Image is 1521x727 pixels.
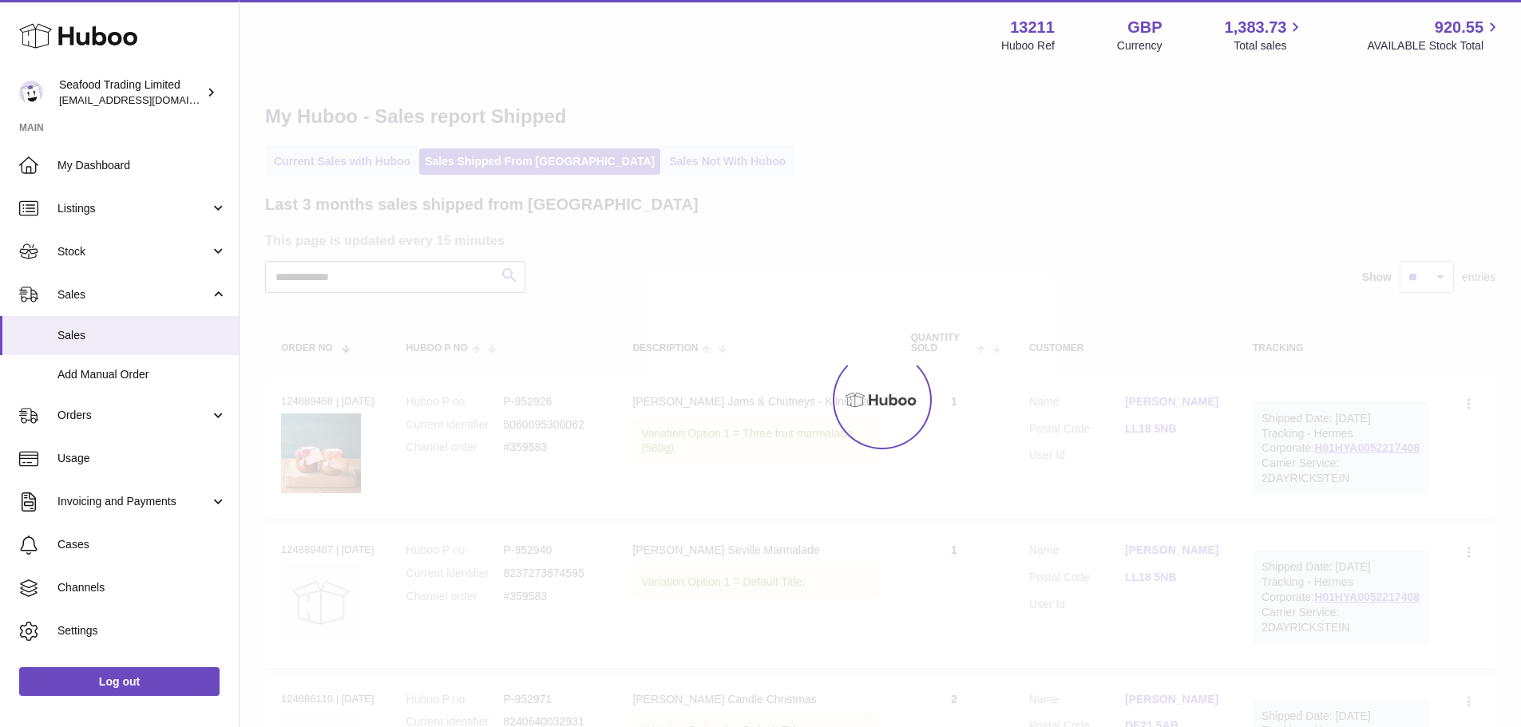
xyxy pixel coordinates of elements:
span: 920.55 [1435,17,1483,38]
img: internalAdmin-13211@internal.huboo.com [19,81,43,105]
div: Seafood Trading Limited [59,77,203,108]
strong: GBP [1127,17,1162,38]
span: Cases [57,537,227,552]
span: Usage [57,451,227,466]
span: AVAILABLE Stock Total [1367,38,1502,53]
span: My Dashboard [57,158,227,173]
div: Currency [1117,38,1163,53]
span: Sales [57,328,227,343]
span: [EMAIL_ADDRESS][DOMAIN_NAME] [59,93,235,106]
span: Listings [57,201,210,216]
span: Sales [57,287,210,302]
a: 1,383.73 Total sales [1225,17,1305,53]
strong: 13211 [1010,17,1055,38]
span: Add Manual Order [57,367,227,382]
span: Total sales [1234,38,1305,53]
div: Huboo Ref [1001,38,1055,53]
span: Settings [57,623,227,638]
span: Orders [57,408,210,423]
a: Log out [19,667,220,696]
span: Channels [57,580,227,595]
span: 1,383.73 [1225,17,1287,38]
span: Stock [57,244,210,259]
span: Invoicing and Payments [57,494,210,509]
a: 920.55 AVAILABLE Stock Total [1367,17,1502,53]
